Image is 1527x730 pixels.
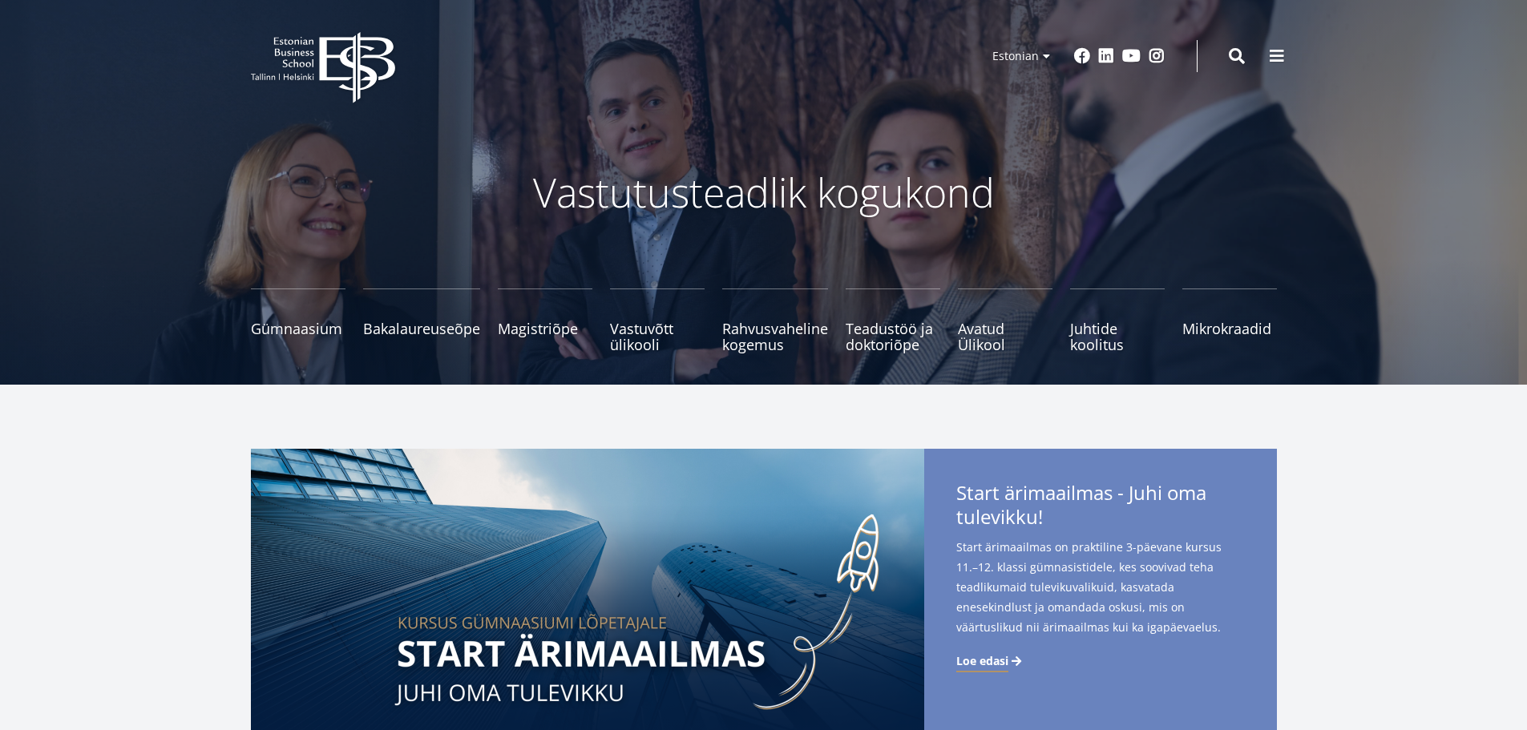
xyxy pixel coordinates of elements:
span: Mikrokraadid [1182,321,1277,337]
p: Vastutusteadlik kogukond [339,168,1189,216]
a: Linkedin [1098,48,1114,64]
span: Rahvusvaheline kogemus [722,321,828,353]
a: Bakalaureuseõpe [363,288,480,353]
a: Youtube [1122,48,1141,64]
span: Vastuvõtt ülikooli [610,321,705,353]
span: Teadustöö ja doktoriõpe [846,321,940,353]
a: Juhtide koolitus [1070,288,1165,353]
a: Avatud Ülikool [958,288,1052,353]
a: Mikrokraadid [1182,288,1277,353]
span: Start ärimaailmas on praktiline 3-päevane kursus 11.–12. klassi gümnasistidele, kes soovivad teha... [956,537,1245,637]
a: Magistriõpe [498,288,592,353]
span: Bakalaureuseõpe [363,321,480,337]
a: Vastuvõtt ülikooli [610,288,705,353]
span: tulevikku! [956,505,1043,529]
span: Juhtide koolitus [1070,321,1165,353]
span: Loe edasi [956,653,1008,669]
span: Avatud Ülikool [958,321,1052,353]
span: Magistriõpe [498,321,592,337]
span: Start ärimaailmas - Juhi oma [956,481,1245,534]
a: Facebook [1074,48,1090,64]
a: Teadustöö ja doktoriõpe [846,288,940,353]
a: Loe edasi [956,653,1024,669]
a: Gümnaasium [251,288,345,353]
a: Instagram [1149,48,1165,64]
a: Rahvusvaheline kogemus [722,288,828,353]
span: Gümnaasium [251,321,345,337]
